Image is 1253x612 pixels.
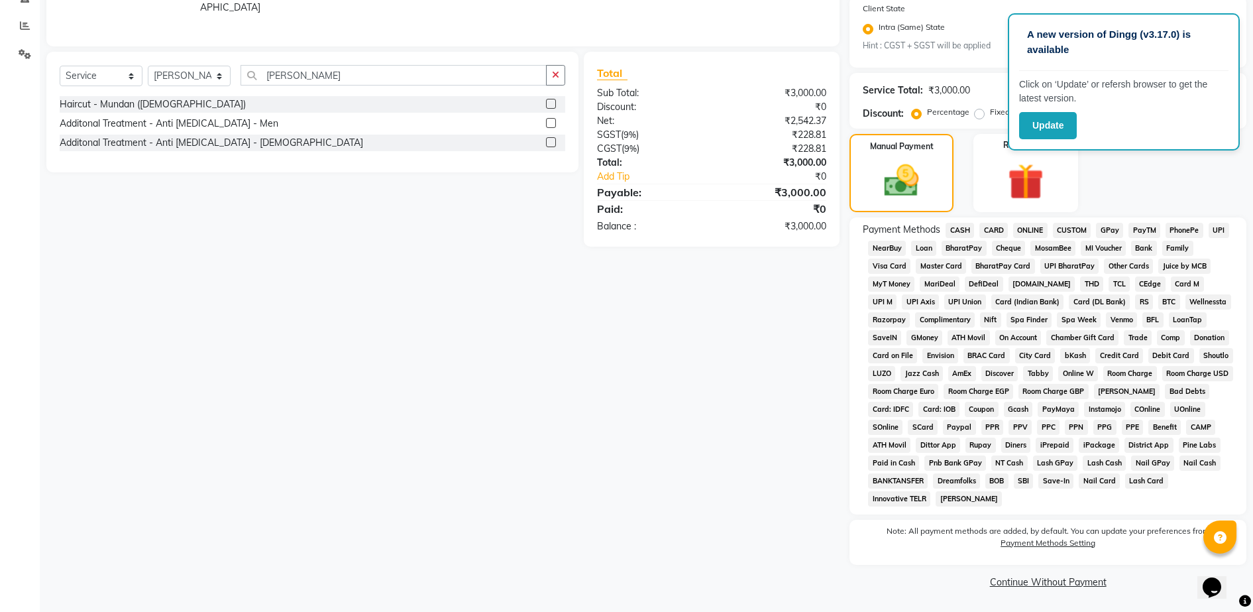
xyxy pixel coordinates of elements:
[1081,241,1126,256] span: MI Voucher
[868,330,901,345] span: SaveIN
[1131,456,1174,471] span: Nail GPay
[712,142,836,156] div: ₹228.81
[1104,259,1153,274] span: Other Cards
[1069,294,1130,310] span: Card (DL Bank)
[1106,312,1137,328] span: Venmo
[863,525,1233,554] label: Note: All payment methods are added, by default. You can update your preferences from
[1001,537,1095,549] label: Payment Methods Setting
[1019,78,1228,105] p: Click on ‘Update’ or refersh browser to get the latest version.
[241,65,547,86] input: Search or Scan
[971,259,1035,274] span: BharatPay Card
[863,223,940,237] span: Payment Methods
[852,576,1244,589] a: Continue Without Payment
[60,97,246,111] div: Haircut - Mundan ([DEMOGRAPHIC_DATA])
[879,21,945,37] label: Intra (Same) State
[933,473,980,489] span: Dreamfolks
[863,107,904,121] div: Discount:
[1135,294,1153,310] span: RS
[1018,384,1089,399] span: Room Charge GBP
[990,106,1010,118] label: Fixed
[944,384,1013,399] span: Room Charge EGP
[1015,348,1056,363] span: City Card
[1046,330,1118,345] span: Chamber Gift Card
[915,312,975,328] span: Complimentary
[597,66,627,80] span: Total
[868,491,930,507] span: Innovative TELR
[587,100,712,114] div: Discount:
[991,456,1028,471] span: NT Cash
[965,402,999,417] span: Coupon
[1060,348,1090,363] span: bKash
[1038,473,1073,489] span: Save-In
[863,84,923,97] div: Service Total:
[1124,438,1173,453] span: District App
[868,438,910,453] span: ATH Movil
[1033,456,1078,471] span: Lash GPay
[1058,366,1098,381] span: Online W
[1170,402,1205,417] span: UOnline
[1001,438,1031,453] span: Diners
[944,294,986,310] span: UPI Union
[1190,330,1229,345] span: Donation
[965,276,1003,292] span: DefiDeal
[1197,559,1240,599] iframe: chat widget
[1019,112,1077,139] button: Update
[943,420,976,435] span: Paypal
[597,143,622,154] span: CGST
[712,156,836,170] div: ₹3,000.00
[733,170,837,184] div: ₹0
[1004,402,1033,417] span: Gcash
[1131,241,1157,256] span: Bank
[1158,259,1211,274] span: Juice by MCB
[1148,420,1181,435] span: Benefit
[1083,456,1126,471] span: Lash Cash
[948,330,990,345] span: ATH Movil
[981,366,1018,381] span: Discover
[928,84,970,97] div: ₹3,000.00
[1148,348,1194,363] span: Debit Card
[712,100,836,114] div: ₹0
[587,86,712,100] div: Sub Total:
[1003,139,1049,151] label: Redemption
[1199,348,1233,363] span: Shoutlo
[60,117,278,131] div: Additonal Treatment - Anti [MEDICAL_DATA] - Men
[924,456,986,471] span: Pnb Bank GPay
[587,184,712,200] div: Payable:
[587,114,712,128] div: Net:
[624,129,636,140] span: 9%
[992,241,1026,256] span: Cheque
[900,366,943,381] span: Jazz Cash
[1038,402,1079,417] span: PayMaya
[918,402,959,417] span: Card: IOB
[985,473,1008,489] span: BOB
[1013,223,1048,238] span: ONLINE
[980,312,1001,328] span: Nift
[963,348,1010,363] span: BRAC Card
[1053,223,1091,238] span: CUSTOM
[863,40,1038,52] small: Hint : CGST + SGST will be applied
[1162,366,1233,381] span: Room Charge USD
[868,420,902,435] span: SOnline
[863,3,905,15] label: Client State
[870,141,934,153] label: Manual Payment
[587,128,712,142] div: ( )
[1179,438,1221,453] span: Pine Labs
[995,330,1042,345] span: On Account
[597,129,621,141] span: SGST
[922,348,958,363] span: Envision
[712,128,836,142] div: ₹228.81
[60,136,363,150] div: Additonal Treatment - Anti [MEDICAL_DATA] - [DEMOGRAPHIC_DATA]
[1094,384,1160,399] span: [PERSON_NAME]
[1008,276,1075,292] span: [DOMAIN_NAME]
[1130,402,1165,417] span: COnline
[1186,420,1215,435] span: CAMP
[1014,473,1034,489] span: SBI
[868,294,897,310] span: UPI M
[868,348,917,363] span: Card on File
[1142,312,1164,328] span: BFL
[916,259,966,274] span: Master Card
[1040,259,1099,274] span: UPI BharatPay
[868,276,914,292] span: MyT Money
[1079,473,1120,489] span: Nail Card
[1158,294,1180,310] span: BTC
